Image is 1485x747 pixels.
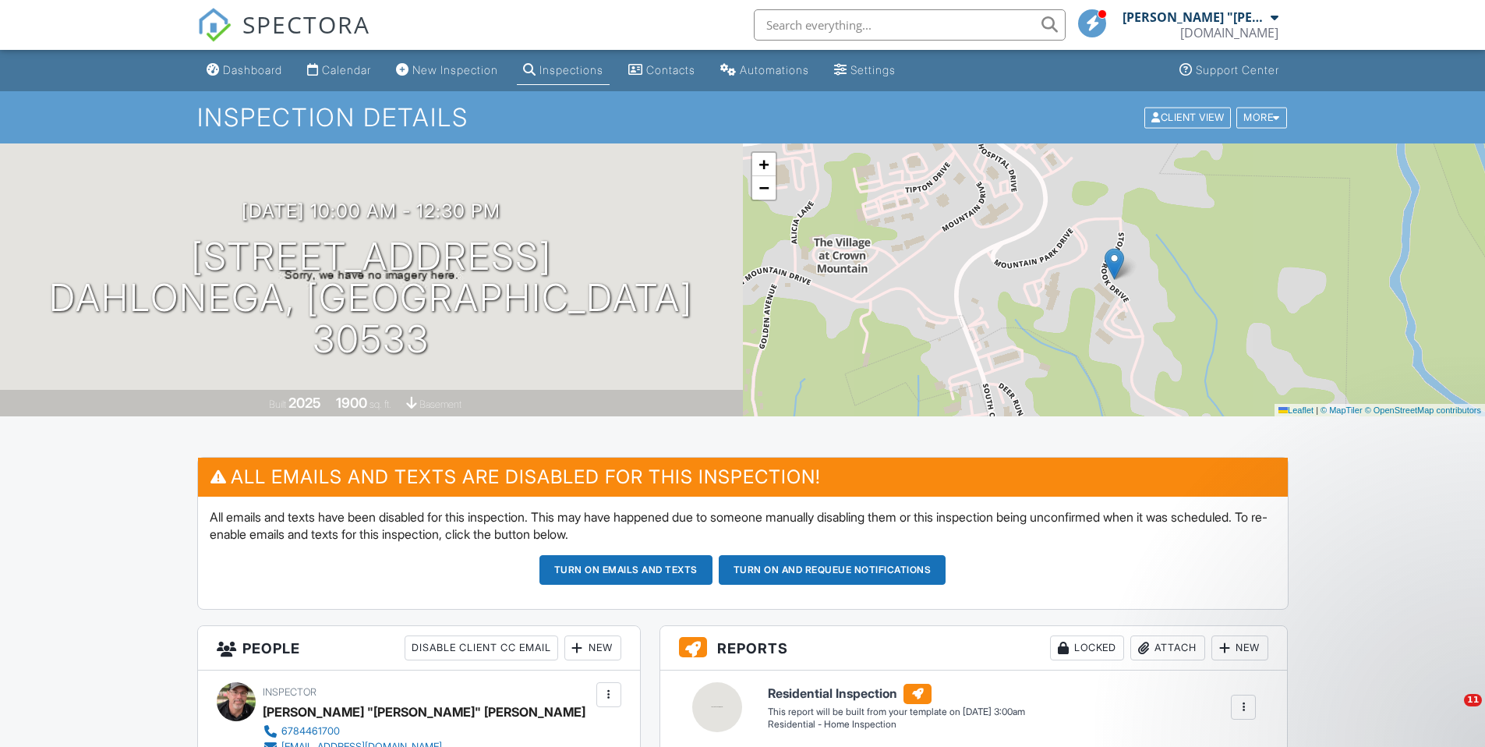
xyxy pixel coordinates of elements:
h3: All emails and texts are disabled for this inspection! [198,458,1288,496]
span: Built [269,398,286,410]
a: Support Center [1173,56,1285,85]
a: Zoom out [752,176,776,200]
div: [PERSON_NAME] "[PERSON_NAME]" [PERSON_NAME] [263,700,585,724]
div: Client View [1144,107,1231,128]
img: The Best Home Inspection Software - Spectora [197,8,232,42]
a: SPECTORA [197,21,370,54]
a: © MapTiler [1321,405,1363,415]
a: Automations (Basic) [714,56,815,85]
div: Residential - Home Inspection [768,718,1025,731]
a: Zoom in [752,153,776,176]
div: GeorgiaHomePros.com [1180,25,1278,41]
a: Dashboard [200,56,288,85]
div: New [564,635,621,660]
div: Locked [1050,635,1124,660]
div: [PERSON_NAME] "[PERSON_NAME]" [PERSON_NAME] [1123,9,1267,25]
span: sq. ft. [369,398,391,410]
div: 1900 [336,395,367,411]
h3: Reports [660,626,1288,671]
div: Automations [740,63,809,76]
span: Inspector [263,686,316,698]
a: Client View [1143,111,1235,122]
div: Calendar [322,63,371,76]
span: SPECTORA [242,8,370,41]
div: Attach [1130,635,1205,660]
h3: People [198,626,640,671]
h1: [STREET_ADDRESS] Dahlonega, [GEOGRAPHIC_DATA] 30533 [25,236,718,359]
a: © OpenStreetMap contributors [1365,405,1481,415]
div: 2025 [288,395,321,411]
button: Turn on and Requeue Notifications [719,555,946,585]
span: + [758,154,769,174]
img: Marker [1105,248,1124,280]
a: New Inspection [390,56,504,85]
iframe: Intercom live chat [1432,694,1469,731]
div: Disable Client CC Email [405,635,558,660]
div: Dashboard [223,63,282,76]
div: New Inspection [412,63,498,76]
h3: [DATE] 10:00 am - 12:30 pm [242,200,500,221]
span: basement [419,398,461,410]
div: Support Center [1196,63,1279,76]
span: | [1316,405,1318,415]
a: Settings [828,56,902,85]
div: Contacts [646,63,695,76]
div: 6784461700 [281,725,340,738]
h1: Inspection Details [197,104,1289,131]
a: Leaflet [1278,405,1314,415]
div: More [1236,107,1287,128]
div: This report will be built from your template on [DATE] 3:00am [768,706,1025,718]
button: Turn on emails and texts [539,555,712,585]
a: Calendar [301,56,377,85]
span: − [758,178,769,197]
input: Search everything... [754,9,1066,41]
a: 6784461700 [263,724,573,739]
span: 11 [1464,694,1482,706]
a: Inspections [517,56,610,85]
p: All emails and texts have been disabled for this inspection. This may have happened due to someon... [210,508,1276,543]
a: Contacts [622,56,702,85]
h6: Residential Inspection [768,684,1025,704]
div: Inspections [539,63,603,76]
div: Settings [850,63,896,76]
